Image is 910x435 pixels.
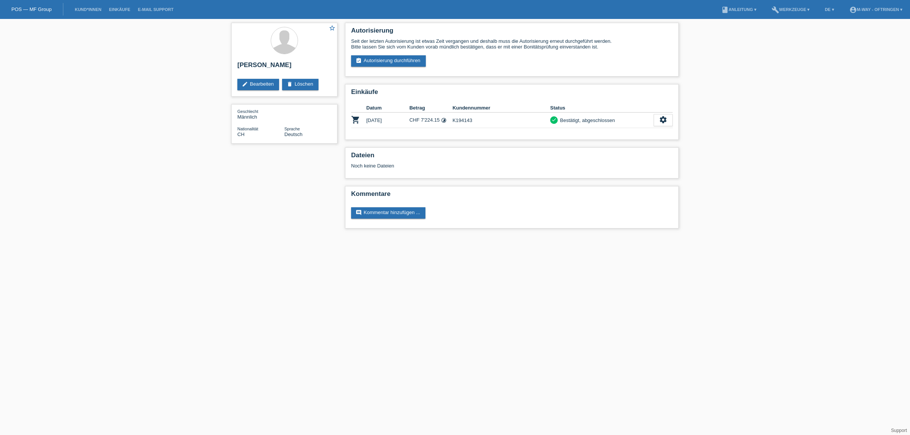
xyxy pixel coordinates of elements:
th: Status [550,103,654,113]
i: star_border [329,25,336,31]
span: Schweiz [237,131,245,137]
a: editBearbeiten [237,79,279,90]
h2: Dateien [351,152,673,163]
a: buildWerkzeuge ▾ [768,7,814,12]
div: Noch keine Dateien [351,163,583,169]
i: account_circle [849,6,857,14]
span: Sprache [284,127,300,131]
th: Datum [366,103,409,113]
h2: Kommentare [351,190,673,202]
div: Männlich [237,108,284,120]
a: Kund*innen [71,7,105,12]
td: K194143 [452,113,550,128]
i: settings [659,116,667,124]
a: deleteLöschen [282,79,318,90]
i: Fixe Raten (12 Raten) [441,117,447,123]
i: check [551,117,557,122]
a: Support [891,428,907,433]
td: CHF 7'224.15 [409,113,453,128]
a: Einkäufe [105,7,134,12]
a: star_border [329,25,336,33]
a: POS — MF Group [11,6,52,12]
i: assignment_turned_in [356,58,362,64]
div: Bestätigt, abgeschlossen [558,116,615,124]
span: Deutsch [284,131,303,137]
td: [DATE] [366,113,409,128]
h2: Autorisierung [351,27,673,38]
i: POSP00026704 [351,115,360,124]
a: bookAnleitung ▾ [717,7,760,12]
div: Seit der letzten Autorisierung ist etwas Zeit vergangen und deshalb muss die Autorisierung erneut... [351,38,673,50]
i: build [772,6,779,14]
h2: Einkäufe [351,88,673,100]
span: Geschlecht [237,109,258,114]
i: book [721,6,729,14]
a: DE ▾ [821,7,838,12]
a: commentKommentar hinzufügen ... [351,207,425,219]
a: E-Mail Support [134,7,177,12]
i: edit [242,81,248,87]
i: delete [287,81,293,87]
th: Kundennummer [452,103,550,113]
h2: [PERSON_NAME] [237,61,331,73]
a: assignment_turned_inAutorisierung durchführen [351,55,426,67]
i: comment [356,210,362,216]
span: Nationalität [237,127,258,131]
th: Betrag [409,103,453,113]
a: account_circlem-way - Oftringen ▾ [846,7,906,12]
